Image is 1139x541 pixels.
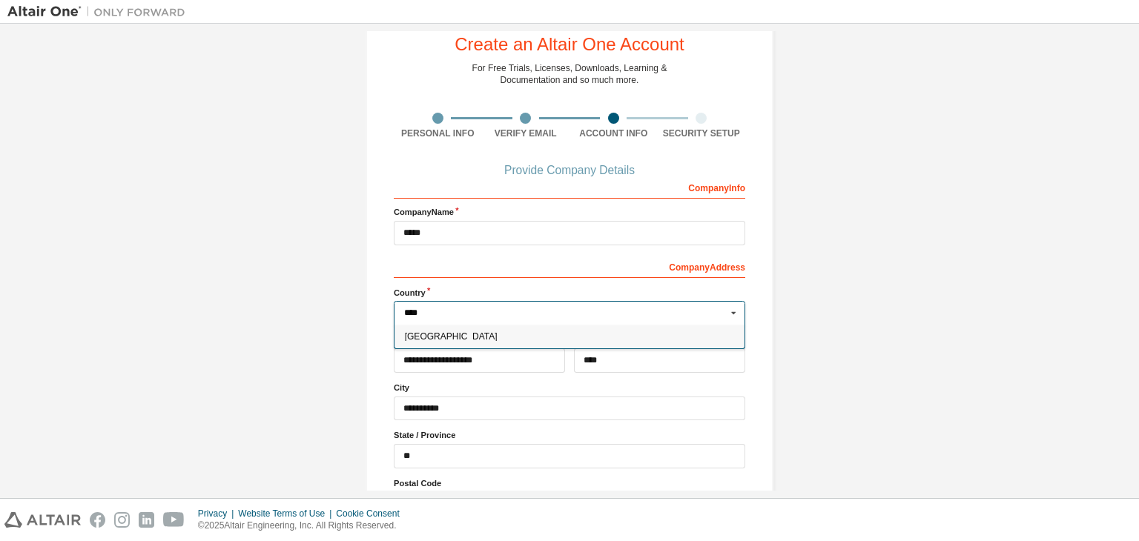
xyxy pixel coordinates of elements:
img: linkedin.svg [139,512,154,528]
label: Postal Code [394,477,745,489]
img: Altair One [7,4,193,19]
img: youtube.svg [163,512,185,528]
div: Create an Altair One Account [455,36,684,53]
div: Provide Company Details [394,166,745,175]
img: instagram.svg [114,512,130,528]
img: facebook.svg [90,512,105,528]
div: Company Info [394,175,745,199]
div: Personal Info [394,127,482,139]
p: © 2025 Altair Engineering, Inc. All Rights Reserved. [198,520,409,532]
label: City [394,382,745,394]
div: Account Info [569,127,658,139]
span: [GEOGRAPHIC_DATA] [405,332,735,341]
div: Cookie Consent [336,508,408,520]
div: Privacy [198,508,238,520]
label: Company Name [394,206,745,218]
label: State / Province [394,429,745,441]
div: Security Setup [658,127,746,139]
div: Website Terms of Use [238,508,336,520]
label: Country [394,287,745,299]
div: Verify Email [482,127,570,139]
div: For Free Trials, Licenses, Downloads, Learning & Documentation and so much more. [472,62,667,86]
div: Company Address [394,254,745,278]
img: altair_logo.svg [4,512,81,528]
